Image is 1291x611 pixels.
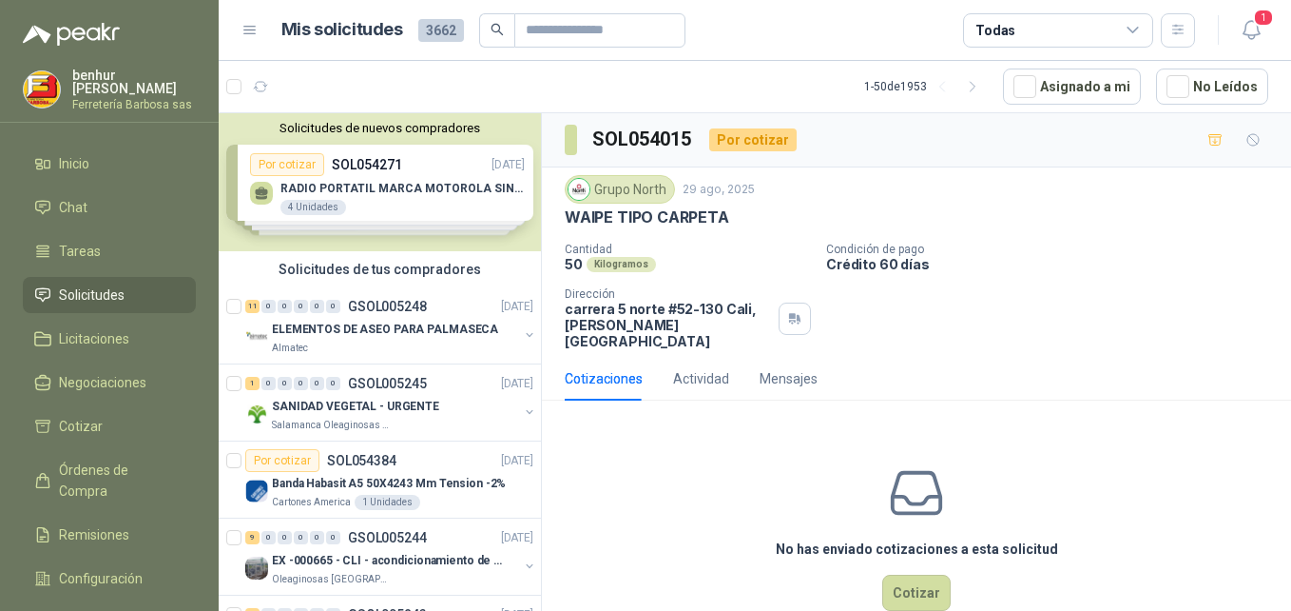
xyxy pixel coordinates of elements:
span: Negociaciones [59,372,146,393]
p: [DATE] [501,452,533,470]
a: Licitaciones [23,321,196,357]
div: 1 [245,377,260,390]
div: Por cotizar [245,449,319,472]
button: Cotizar [882,575,951,611]
p: Dirección [565,287,771,301]
p: Crédito 60 días [826,256,1283,272]
img: Company Logo [245,403,268,425]
a: Configuración [23,561,196,597]
div: Solicitudes de tus compradores [219,251,541,287]
span: Solicitudes [59,285,125,305]
p: Cartones America [272,495,351,510]
span: 3662 [418,19,464,42]
div: 9 [245,531,260,544]
p: GSOL005248 [348,300,427,313]
a: Tareas [23,233,196,269]
div: 0 [310,531,324,544]
span: Configuración [59,568,143,589]
h3: SOL054015 [592,125,694,154]
div: Mensajes [760,368,818,389]
div: 0 [261,300,276,313]
a: 1 0 0 0 0 0 GSOL005245[DATE] Company LogoSANIDAD VEGETAL - URGENTESalamanca Oleaginosas SAS [245,372,537,433]
div: Por cotizar [709,128,797,151]
a: 9 0 0 0 0 0 GSOL005244[DATE] Company LogoEX -000665 - CLI - acondicionamiento de caja paraOleagin... [245,526,537,587]
p: benhur [PERSON_NAME] [72,69,196,95]
p: Almatec [272,341,308,356]
img: Company Logo [245,557,268,580]
button: Solicitudes de nuevos compradores [226,121,533,135]
p: SANIDAD VEGETAL - URGENTE [272,398,439,416]
a: 11 0 0 0 0 0 GSOL005248[DATE] Company LogoELEMENTOS DE ASEO PARA PALMASECAAlmatec [245,295,537,356]
p: Oleaginosas [GEOGRAPHIC_DATA][PERSON_NAME] [272,572,392,587]
div: 0 [326,531,340,544]
h1: Mis solicitudes [281,16,403,44]
div: 0 [294,300,308,313]
img: Logo peakr [23,23,120,46]
p: carrera 5 norte #52-130 Cali , [PERSON_NAME][GEOGRAPHIC_DATA] [565,301,771,349]
div: 0 [294,531,308,544]
a: Solicitudes [23,277,196,313]
a: Negociaciones [23,365,196,401]
div: 0 [294,377,308,390]
p: ELEMENTOS DE ASEO PARA PALMASECA [272,321,498,339]
img: Company Logo [24,71,60,108]
p: GSOL005244 [348,531,427,544]
span: Órdenes de Compra [59,460,178,502]
div: Cotizaciones [565,368,643,389]
a: Inicio [23,146,196,182]
span: Remisiones [59,524,129,545]
div: Actividad [673,368,729,389]
p: Cantidad [565,243,811,256]
div: Todas [975,20,1015,41]
div: 1 - 50 de 1953 [864,71,988,102]
div: Solicitudes de nuevos compradoresPor cotizarSOL054271[DATE] RADIO PORTATIL MARCA MOTOROLA SIN PAN... [219,113,541,251]
p: WAIPE TIPO CARPETA [565,207,729,227]
div: 0 [261,531,276,544]
div: 0 [278,300,292,313]
a: Cotizar [23,408,196,444]
div: 0 [278,377,292,390]
div: Grupo North [565,175,675,204]
div: 0 [326,377,340,390]
p: 50 [565,256,583,272]
p: [DATE] [501,298,533,316]
span: Tareas [59,241,101,262]
a: Órdenes de Compra [23,452,196,509]
div: 0 [310,377,324,390]
div: 0 [261,377,276,390]
a: Por cotizarSOL054384[DATE] Company LogoBanda Habasit A5 50X4243 Mm Tension -2%Cartones America1 U... [219,442,541,519]
div: 0 [310,300,324,313]
a: Remisiones [23,517,196,553]
p: [DATE] [501,529,533,547]
p: Banda Habasit A5 50X4243 Mm Tension -2% [272,475,506,493]
p: Ferretería Barbosa sas [72,99,196,110]
p: SOL054384 [327,454,396,467]
p: GSOL005245 [348,377,427,390]
p: [DATE] [501,375,533,393]
button: Asignado a mi [1003,69,1141,105]
div: 11 [245,300,260,313]
span: Inicio [59,153,89,174]
a: Chat [23,189,196,226]
p: 29 ago, 2025 [683,181,755,199]
span: search [491,23,504,36]
p: Salamanca Oleaginosas SAS [272,418,392,433]
h3: No has enviado cotizaciones a esta solicitud [776,539,1058,560]
span: Cotizar [59,416,103,437]
div: 1 Unidades [355,495,420,510]
span: 1 [1253,9,1274,27]
span: Chat [59,197,87,218]
p: Condición de pago [826,243,1283,256]
div: Kilogramos [587,257,656,272]
img: Company Logo [245,325,268,348]
img: Company Logo [568,179,589,200]
div: 0 [326,300,340,313]
button: No Leídos [1156,69,1268,105]
img: Company Logo [245,480,268,503]
span: Licitaciones [59,328,129,349]
p: EX -000665 - CLI - acondicionamiento de caja para [272,552,509,570]
div: 0 [278,531,292,544]
button: 1 [1234,13,1268,48]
